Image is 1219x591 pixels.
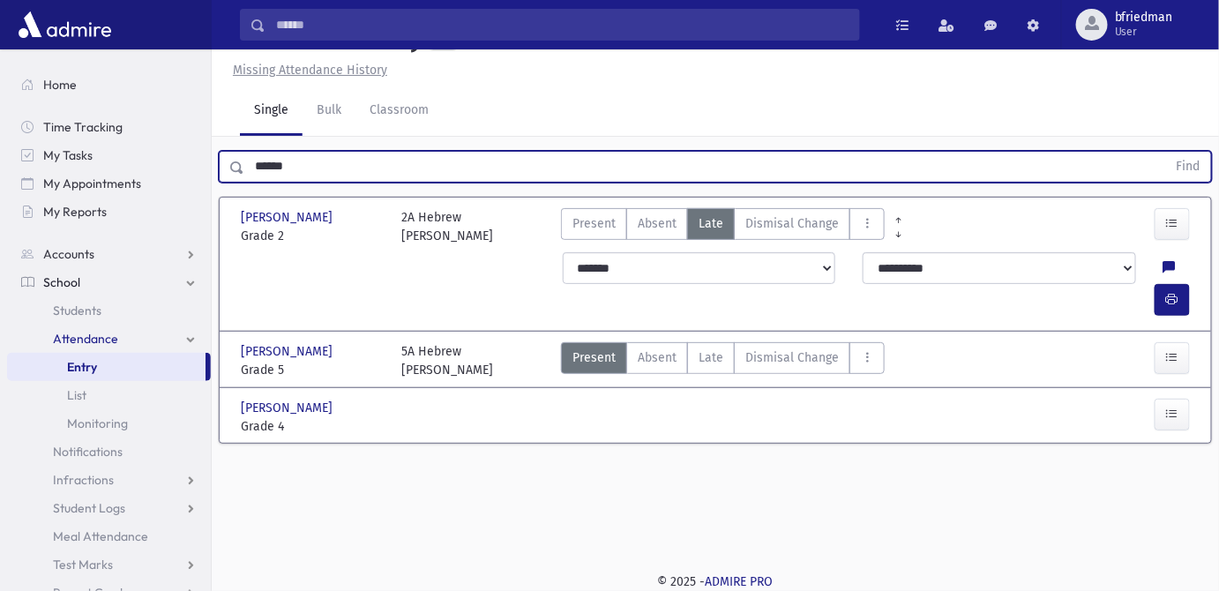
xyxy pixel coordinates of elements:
[638,348,677,367] span: Absent
[241,361,385,379] span: Grade 5
[53,303,101,318] span: Students
[53,472,114,488] span: Infractions
[7,296,211,325] a: Students
[241,417,385,436] span: Grade 4
[226,63,387,78] a: Missing Attendance History
[241,342,336,361] span: [PERSON_NAME]
[561,208,885,245] div: AttTypes
[1115,25,1173,39] span: User
[7,466,211,494] a: Infractions
[43,176,141,191] span: My Appointments
[241,208,336,227] span: [PERSON_NAME]
[241,399,336,417] span: [PERSON_NAME]
[7,268,211,296] a: School
[699,214,723,233] span: Late
[53,331,118,347] span: Attendance
[43,246,94,262] span: Accounts
[233,63,387,78] u: Missing Attendance History
[43,119,123,135] span: Time Tracking
[43,274,80,290] span: School
[1115,11,1173,25] span: bfriedman
[561,342,885,379] div: AttTypes
[53,500,125,516] span: Student Logs
[53,557,113,572] span: Test Marks
[7,113,211,141] a: Time Tracking
[241,227,385,245] span: Grade 2
[240,572,1191,591] div: © 2025 -
[7,169,211,198] a: My Appointments
[355,86,443,136] a: Classroom
[7,325,211,353] a: Attendance
[67,359,97,375] span: Entry
[638,214,677,233] span: Absent
[7,71,211,99] a: Home
[7,494,211,522] a: Student Logs
[53,528,148,544] span: Meal Attendance
[7,409,211,438] a: Monitoring
[7,141,211,169] a: My Tasks
[43,147,93,163] span: My Tasks
[303,86,355,136] a: Bulk
[402,342,494,379] div: 5A Hebrew [PERSON_NAME]
[240,86,303,136] a: Single
[402,208,494,245] div: 2A Hebrew [PERSON_NAME]
[67,415,128,431] span: Monitoring
[745,214,839,233] span: Dismisal Change
[43,77,77,93] span: Home
[7,381,211,409] a: List
[14,7,116,42] img: AdmirePro
[7,438,211,466] a: Notifications
[7,550,211,579] a: Test Marks
[67,387,86,403] span: List
[7,353,206,381] a: Entry
[1166,152,1211,182] button: Find
[265,9,859,41] input: Search
[572,214,616,233] span: Present
[699,348,723,367] span: Late
[7,240,211,268] a: Accounts
[572,348,616,367] span: Present
[53,444,123,460] span: Notifications
[43,204,107,220] span: My Reports
[7,522,211,550] a: Meal Attendance
[745,348,839,367] span: Dismisal Change
[7,198,211,226] a: My Reports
